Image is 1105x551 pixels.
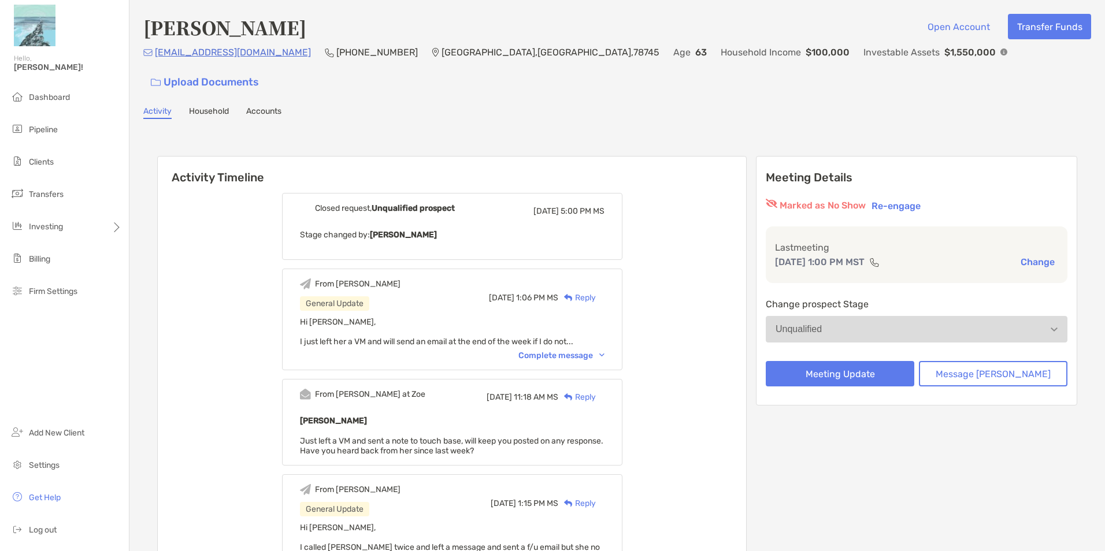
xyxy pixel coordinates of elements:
p: Age [673,45,691,59]
b: [PERSON_NAME] [370,230,437,240]
img: Info Icon [1000,49,1007,55]
button: Meeting Update [766,361,914,386]
p: [EMAIL_ADDRESS][DOMAIN_NAME] [155,45,311,59]
b: Unqualified prospect [372,203,455,213]
span: [DATE] [491,498,516,508]
a: Household [189,106,229,119]
p: Investable Assets [863,45,940,59]
a: Accounts [246,106,281,119]
img: button icon [151,79,161,87]
button: Message [PERSON_NAME] [919,361,1067,386]
span: Transfers [29,189,64,199]
p: Household Income [721,45,801,59]
img: Event icon [300,278,311,289]
p: [GEOGRAPHIC_DATA] , [GEOGRAPHIC_DATA] , 78745 [442,45,659,59]
span: [PERSON_NAME]! [14,62,122,72]
span: 5:00 PM MS [561,206,605,216]
img: Zoe Logo [14,5,55,46]
span: 1:15 PM MS [518,498,558,508]
span: Add New Client [29,428,84,438]
img: Email Icon [143,49,153,56]
div: General Update [300,296,369,311]
img: pipeline icon [10,122,24,136]
span: Investing [29,222,63,232]
p: Marked as No Show [780,199,866,213]
div: Reply [558,391,596,403]
button: Re-engage [868,199,924,213]
img: Phone Icon [325,48,334,57]
img: dashboard icon [10,90,24,103]
span: [DATE] [489,293,514,303]
div: Closed request, [315,203,455,213]
img: Event icon [300,389,311,400]
img: Open dropdown arrow [1051,327,1058,332]
p: Stage changed by: [300,228,605,242]
span: Clients [29,157,54,167]
img: Chevron icon [599,353,605,357]
div: Complete message [518,351,605,360]
div: From [PERSON_NAME] [315,485,401,494]
img: billing icon [10,251,24,265]
img: investing icon [10,219,24,233]
span: Firm Settings [29,286,77,296]
div: General Update [300,502,369,516]
img: Event icon [300,203,311,214]
button: Change [1017,256,1058,268]
div: From [PERSON_NAME] at Zoe [315,389,425,399]
img: settings icon [10,457,24,471]
p: 63 [695,45,707,59]
a: Upload Documents [143,70,266,95]
span: Settings [29,460,60,470]
img: add_new_client icon [10,425,24,439]
img: transfers icon [10,187,24,200]
p: $1,550,000 [944,45,996,59]
a: Activity [143,106,172,119]
span: [DATE] [487,392,512,402]
img: red eyr [766,199,777,208]
span: Get Help [29,493,61,502]
span: Just left a VM and sent a note to touch base, will keep you posted on any response. Have you hear... [300,436,603,456]
span: Log out [29,525,57,535]
div: Unqualified [776,324,822,334]
span: [DATE] [533,206,559,216]
p: Last meeting [775,240,1058,255]
img: Location Icon [432,48,439,57]
button: Open Account [918,14,999,39]
img: clients icon [10,154,24,168]
img: Reply icon [564,500,573,507]
span: Dashboard [29,92,70,102]
div: From [PERSON_NAME] [315,279,401,289]
p: Meeting Details [766,170,1067,185]
span: 11:18 AM MS [514,392,558,402]
div: Reply [558,497,596,509]
h4: [PERSON_NAME] [143,14,306,40]
img: communication type [869,258,880,267]
span: Billing [29,254,50,264]
h6: Activity Timeline [158,157,746,184]
img: logout icon [10,522,24,536]
button: Unqualified [766,316,1067,342]
p: Change prospect Stage [766,297,1067,311]
span: Pipeline [29,125,58,135]
p: $100,000 [806,45,850,59]
span: Hi [PERSON_NAME], I just left her a VM and will send an email at the end of the week if I do not... [300,317,573,347]
img: Reply icon [564,393,573,401]
img: firm-settings icon [10,284,24,297]
img: Reply icon [564,294,573,301]
b: [PERSON_NAME] [300,416,367,426]
img: Event icon [300,484,311,495]
button: Transfer Funds [1008,14,1091,39]
p: [DATE] 1:00 PM MST [775,255,865,269]
div: Reply [558,292,596,304]
p: [PHONE_NUMBER] [336,45,418,59]
img: get-help icon [10,490,24,504]
span: 1:06 PM MS [516,293,558,303]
